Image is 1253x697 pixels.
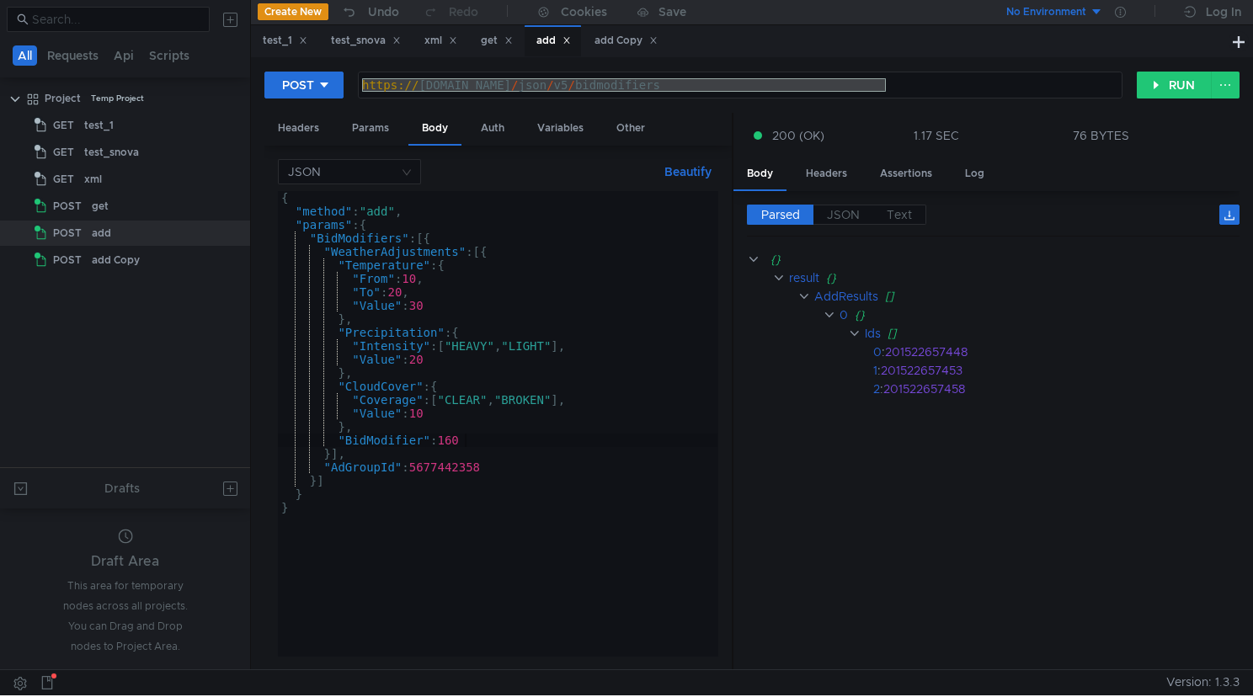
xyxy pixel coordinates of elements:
div: Save [658,6,686,18]
span: 200 (OK) [772,126,824,145]
div: Redo [449,2,478,22]
div: Params [339,113,403,144]
div: Auth [467,113,518,144]
div: Headers [792,158,861,189]
span: POST [53,194,82,219]
div: result [789,269,819,287]
div: : [873,343,1240,361]
div: add [92,221,111,246]
div: xml [424,32,457,50]
button: POST [264,72,344,98]
span: Version: 1.3.3 [1166,670,1240,694]
span: Text [887,207,912,222]
button: Create New [258,3,328,20]
div: add Copy [595,32,658,50]
div: 1 [873,361,877,380]
div: 201522657458 [883,380,1217,398]
div: Headers [264,113,333,144]
span: GET [53,140,74,165]
div: Assertions [866,158,946,189]
div: xml [84,167,102,192]
div: Undo [368,2,399,22]
div: add Copy [92,247,140,273]
button: Beautify [658,162,718,182]
div: [] [888,324,1217,343]
div: Temp Project [91,86,144,111]
span: POST [53,221,82,246]
div: 1.17 SEC [914,128,959,143]
div: Variables [524,113,597,144]
div: Cookies [561,2,607,22]
div: 76 BYTES [1073,128,1129,143]
div: {} [826,269,1218,287]
div: 2 [873,380,880,398]
div: test_snova [331,32,401,50]
div: Log In [1206,2,1241,22]
input: Search... [32,10,200,29]
div: 0 [873,343,882,361]
span: JSON [827,207,860,222]
div: Body [408,113,461,146]
div: : [873,361,1240,380]
div: [] [885,287,1219,306]
div: Ids [865,324,881,343]
button: All [13,45,37,66]
div: POST [282,76,314,94]
div: Other [603,113,658,144]
span: GET [53,167,74,192]
div: 201522657453 [881,361,1217,380]
div: {} [855,306,1217,324]
span: GET [53,113,74,138]
div: Body [733,158,786,191]
div: {} [770,250,1216,269]
div: test_1 [84,113,114,138]
div: AddResults [814,287,878,306]
button: Api [109,45,139,66]
div: 201522657448 [885,343,1217,361]
div: No Environment [1006,4,1086,20]
div: Drafts [104,478,140,498]
div: add [536,32,571,50]
div: Project [45,86,81,111]
div: Log [952,158,998,189]
span: Parsed [761,207,800,222]
div: : [873,380,1240,398]
button: Requests [42,45,104,66]
div: get [481,32,513,50]
button: RUN [1137,72,1212,98]
div: 0 [840,306,848,324]
button: Scripts [144,45,195,66]
div: get [92,194,109,219]
span: POST [53,247,82,273]
div: test_snova [84,140,139,165]
div: test_1 [263,32,307,50]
